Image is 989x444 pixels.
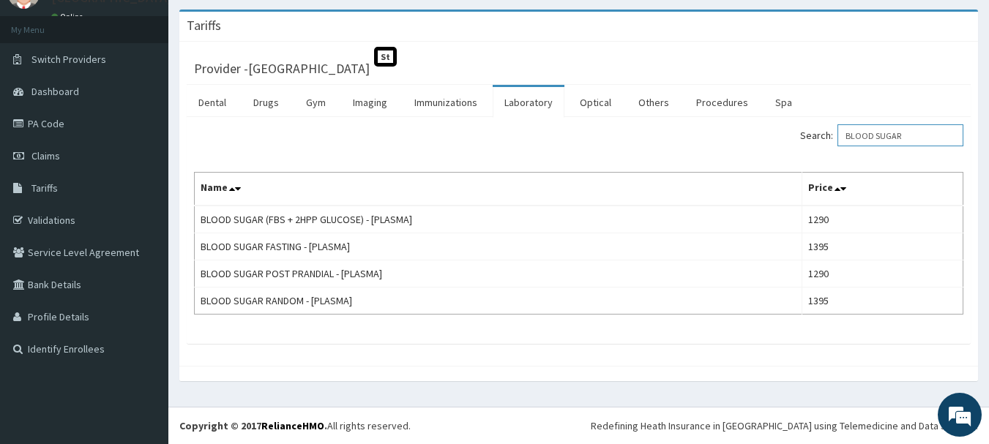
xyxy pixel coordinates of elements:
[195,206,802,233] td: BLOOD SUGAR (FBS + 2HPP GLUCOSE) - [PLASMA]
[800,124,963,146] label: Search:
[31,149,60,162] span: Claims
[31,53,106,66] span: Switch Providers
[194,62,370,75] h3: Provider - [GEOGRAPHIC_DATA]
[374,47,397,67] span: St
[187,19,221,32] h3: Tariffs
[179,419,327,432] strong: Copyright © 2017 .
[240,7,275,42] div: Minimize live chat window
[187,87,238,118] a: Dental
[341,87,399,118] a: Imaging
[242,87,291,118] a: Drugs
[764,87,804,118] a: Spa
[802,287,963,315] td: 1395
[31,85,79,98] span: Dashboard
[568,87,623,118] a: Optical
[27,73,59,110] img: d_794563401_company_1708531726252_794563401
[802,173,963,206] th: Price
[51,12,86,22] a: Online
[294,87,337,118] a: Gym
[195,233,802,260] td: BLOOD SUGAR FASTING - [PLASMA]
[802,233,963,260] td: 1395
[195,287,802,315] td: BLOOD SUGAR RANDOM - [PLASMA]
[76,82,246,101] div: Chat with us now
[403,87,489,118] a: Immunizations
[168,407,989,444] footer: All rights reserved.
[195,260,802,287] td: BLOOD SUGAR POST PRANDIAL - [PLASMA]
[85,130,202,278] span: We're online!
[31,181,58,195] span: Tariffs
[195,173,802,206] th: Name
[493,87,564,118] a: Laboratory
[7,292,279,343] textarea: Type your message and hit 'Enter'
[837,124,963,146] input: Search:
[684,87,760,118] a: Procedures
[802,206,963,233] td: 1290
[261,419,324,432] a: RelianceHMO
[627,87,681,118] a: Others
[802,260,963,287] td: 1290
[591,418,978,433] div: Redefining Heath Insurance in [GEOGRAPHIC_DATA] using Telemedicine and Data Science!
